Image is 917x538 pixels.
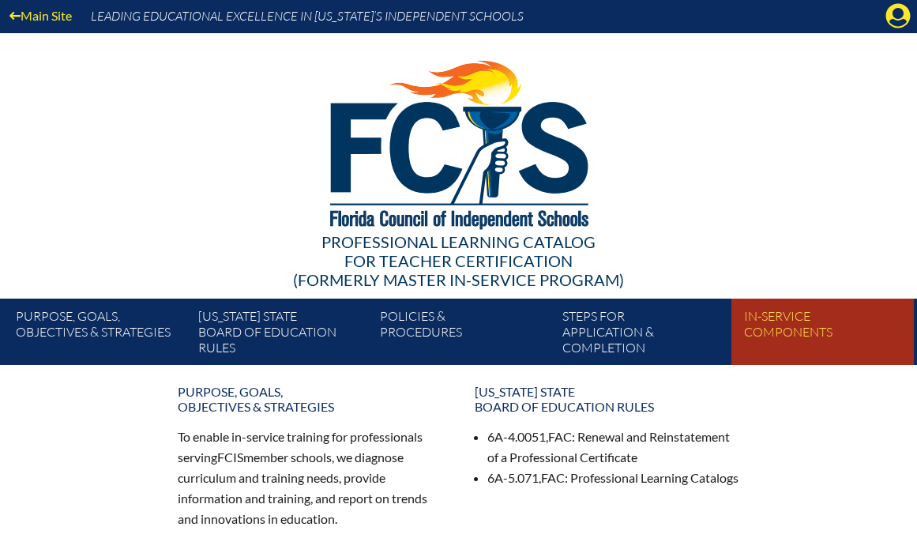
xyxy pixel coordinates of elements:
[178,427,443,529] p: To enable in-service training for professionals serving member schools, we diagnose curriculum an...
[885,3,911,28] svg: Manage account
[9,305,191,365] a: Purpose, goals,objectives & strategies
[344,251,573,270] span: for Teacher Certification
[295,33,622,249] img: FCISlogo221.eps
[465,378,750,420] a: [US_STATE] StateBoard of Education rules
[168,378,453,420] a: Purpose, goals,objectives & strategies
[192,305,374,365] a: [US_STATE] StateBoard of Education rules
[374,305,555,365] a: Policies &Procedures
[548,429,572,444] span: FAC
[25,232,892,289] div: Professional Learning Catalog (formerly Master In-service Program)
[487,427,740,468] li: 6A-4.0051, : Renewal and Reinstatement of a Professional Certificate
[556,305,738,365] a: Steps forapplication & completion
[487,468,740,488] li: 6A-5.071, : Professional Learning Catalogs
[541,470,565,485] span: FAC
[3,5,78,26] a: Main Site
[217,450,243,465] span: FCIS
